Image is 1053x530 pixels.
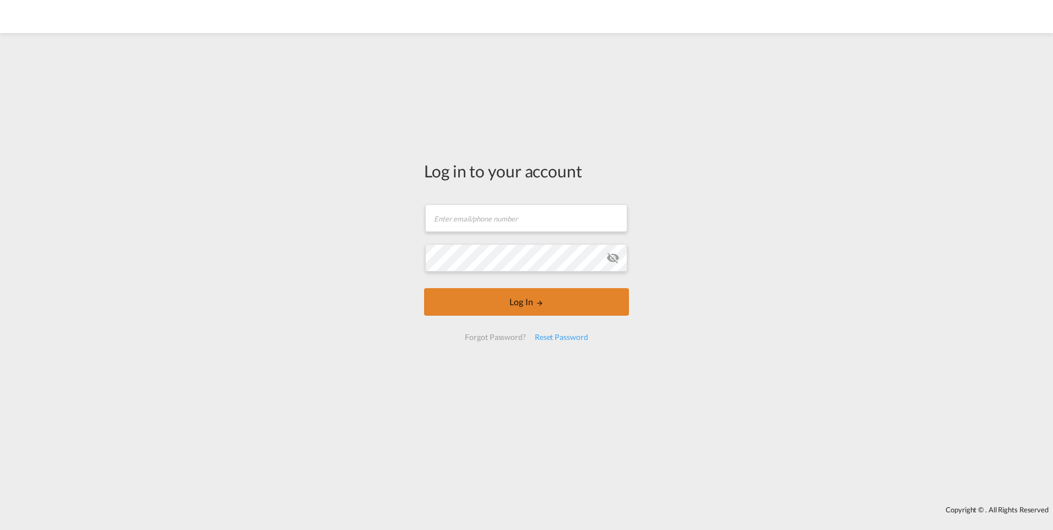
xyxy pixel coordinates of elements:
[606,251,620,264] md-icon: icon-eye-off
[424,288,629,316] button: LOGIN
[424,159,629,182] div: Log in to your account
[425,204,627,232] input: Enter email/phone number
[530,327,593,347] div: Reset Password
[460,327,530,347] div: Forgot Password?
